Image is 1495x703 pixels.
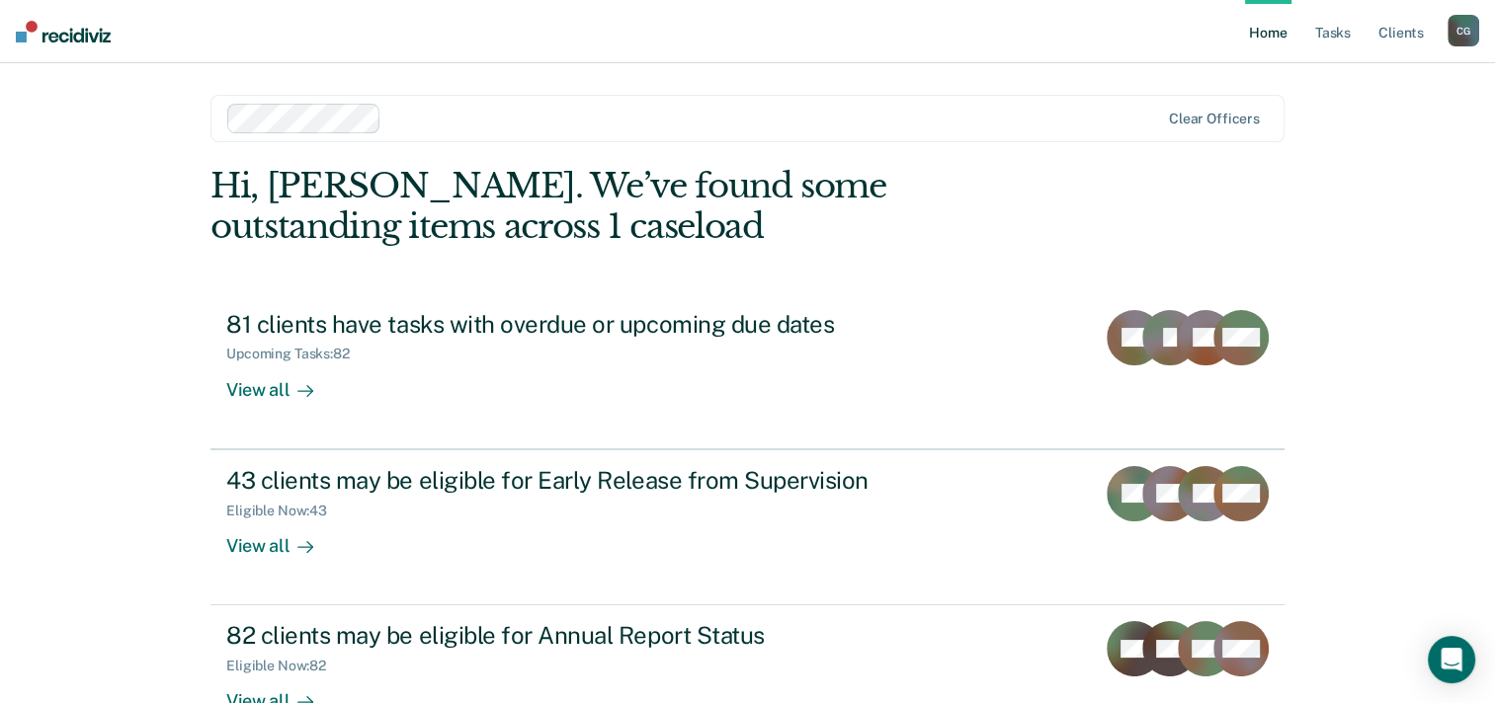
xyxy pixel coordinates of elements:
[210,166,1069,247] div: Hi, [PERSON_NAME]. We’ve found some outstanding items across 1 caseload
[1448,15,1479,46] div: C G
[226,346,366,362] div: Upcoming Tasks : 82
[226,310,920,339] div: 81 clients have tasks with overdue or upcoming due dates
[16,21,111,42] img: Recidiviz
[1169,111,1260,127] div: Clear officers
[226,466,920,495] div: 43 clients may be eligible for Early Release from Supervision
[226,658,342,674] div: Eligible Now : 82
[226,621,920,650] div: 82 clients may be eligible for Annual Report Status
[210,294,1285,449] a: 81 clients have tasks with overdue or upcoming due datesUpcoming Tasks:82View all
[226,362,337,401] div: View all
[1448,15,1479,46] button: CG
[226,503,343,519] div: Eligible Now : 43
[226,518,337,557] div: View all
[1428,636,1475,683] div: Open Intercom Messenger
[210,449,1285,605] a: 43 clients may be eligible for Early Release from SupervisionEligible Now:43View all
